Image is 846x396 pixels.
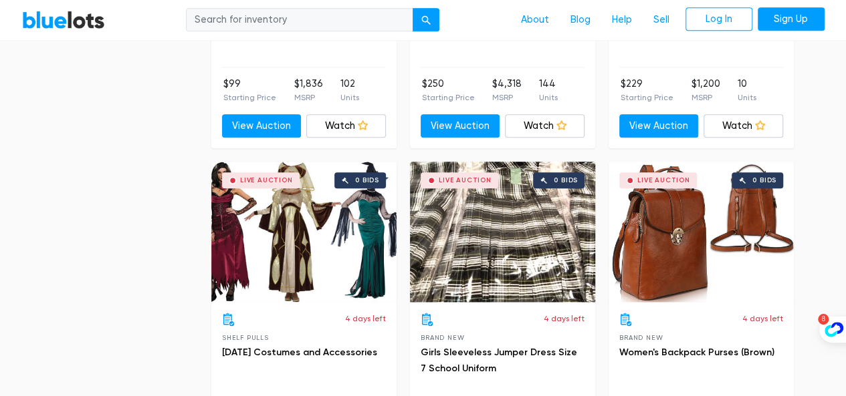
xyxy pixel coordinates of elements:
div: 0 bids [355,177,379,184]
a: Watch [704,114,783,138]
a: Live Auction 0 bids [609,162,794,302]
input: Search for inventory [186,8,413,32]
p: Units [539,91,558,104]
a: Log In [685,7,752,31]
a: View Auction [421,114,500,138]
li: 102 [340,77,359,104]
li: $4,318 [492,77,522,104]
li: $1,836 [294,77,322,104]
p: Starting Price [223,91,276,104]
p: 4 days left [742,313,783,325]
div: Live Auction [240,177,293,184]
li: 144 [539,77,558,104]
p: MSRP [492,91,522,104]
p: Units [340,91,359,104]
div: Live Auction [637,177,690,184]
a: Women's Backpack Purses (Brown) [619,347,774,358]
span: Brand New [619,334,663,341]
a: About [510,7,560,33]
a: Sell [643,7,680,33]
p: Starting Price [621,91,673,104]
p: 4 days left [544,313,585,325]
a: Live Auction 0 bids [410,162,595,302]
a: Watch [306,114,386,138]
a: Sign Up [758,7,825,31]
a: Girls Sleeveless Jumper Dress Size 7 School Uniform [421,347,577,374]
li: 10 [738,77,756,104]
p: 4 days left [345,313,386,325]
li: $99 [223,77,276,104]
li: $229 [621,77,673,104]
div: 0 bids [554,177,578,184]
p: MSRP [294,91,322,104]
a: [DATE] Costumes and Accessories [222,347,377,358]
div: 0 bids [752,177,776,184]
span: Brand New [421,334,464,341]
a: View Auction [222,114,302,138]
a: Watch [505,114,585,138]
div: Live Auction [439,177,492,184]
a: Blog [560,7,601,33]
a: Help [601,7,643,33]
a: View Auction [619,114,699,138]
a: Live Auction 0 bids [211,162,397,302]
span: Shelf Pulls [222,334,269,341]
a: BlueLots [22,10,105,29]
p: Units [738,91,756,104]
li: $1,200 [691,77,720,104]
p: MSRP [691,91,720,104]
li: $250 [422,77,475,104]
p: Starting Price [422,91,475,104]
